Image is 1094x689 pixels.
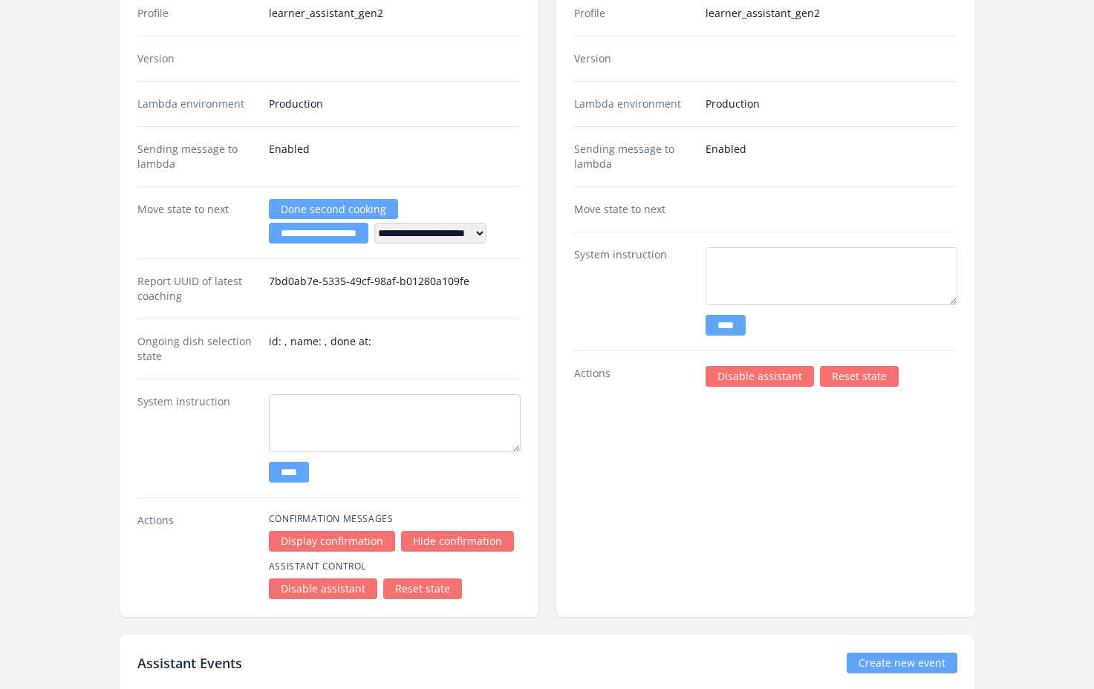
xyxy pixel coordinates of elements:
[269,531,395,552] a: Display confirmation
[269,142,521,172] dd: Enabled
[137,202,257,244] dt: Move state to next
[706,97,957,111] dd: Production
[847,653,957,673] a: Create new event
[574,51,694,66] dt: Version
[383,578,462,599] a: Reset state
[706,6,957,21] dd: learner_assistant_gen2
[137,97,257,111] dt: Lambda environment
[137,513,257,599] dt: Actions
[269,334,521,364] dd: id: , name: , done at:
[269,513,521,525] h4: Confirmation Messages
[574,247,694,336] dt: System instruction
[269,97,521,111] dd: Production
[269,561,521,572] h4: Assistant Control
[137,142,257,172] dt: Sending message to lambda
[137,51,257,66] dt: Version
[706,366,814,387] a: Disable assistant
[137,653,242,673] h2: Assistant Events
[137,394,257,483] dt: System instruction
[706,142,957,172] dd: Enabled
[269,274,521,304] dd: 7bd0ab7e-5335-49cf-98af-b01280a109fe
[820,366,899,387] a: Reset state
[269,578,377,599] a: Disable assistant
[574,202,694,217] dt: Move state to next
[137,334,257,364] dt: Ongoing dish selection state
[574,6,694,21] dt: Profile
[574,366,694,387] dt: Actions
[574,97,694,111] dt: Lambda environment
[574,142,694,172] dt: Sending message to lambda
[401,531,514,552] a: Hide confirmation
[137,6,257,21] dt: Profile
[269,199,398,219] a: Done second cooking
[269,6,521,21] dd: learner_assistant_gen2
[137,274,257,304] dt: Report UUID of latest coaching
